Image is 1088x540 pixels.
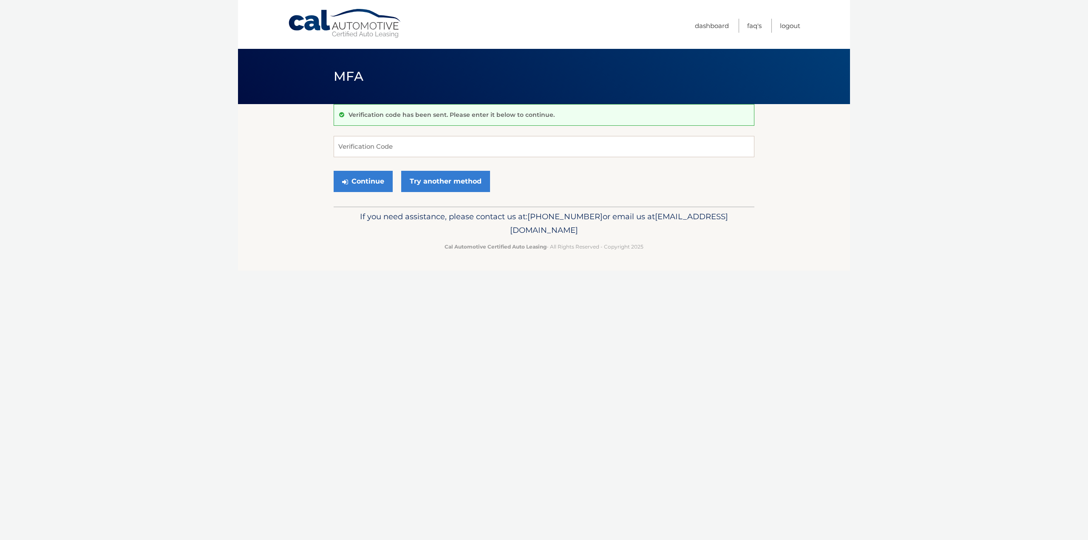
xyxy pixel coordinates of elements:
span: MFA [334,68,363,84]
a: FAQ's [747,19,762,33]
p: Verification code has been sent. Please enter it below to continue. [348,111,555,119]
button: Continue [334,171,393,192]
p: - All Rights Reserved - Copyright 2025 [339,242,749,251]
a: Cal Automotive [288,8,402,39]
a: Dashboard [695,19,729,33]
a: Try another method [401,171,490,192]
span: [PHONE_NUMBER] [527,212,603,221]
p: If you need assistance, please contact us at: or email us at [339,210,749,237]
input: Verification Code [334,136,754,157]
a: Logout [780,19,800,33]
strong: Cal Automotive Certified Auto Leasing [445,243,547,250]
span: [EMAIL_ADDRESS][DOMAIN_NAME] [510,212,728,235]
